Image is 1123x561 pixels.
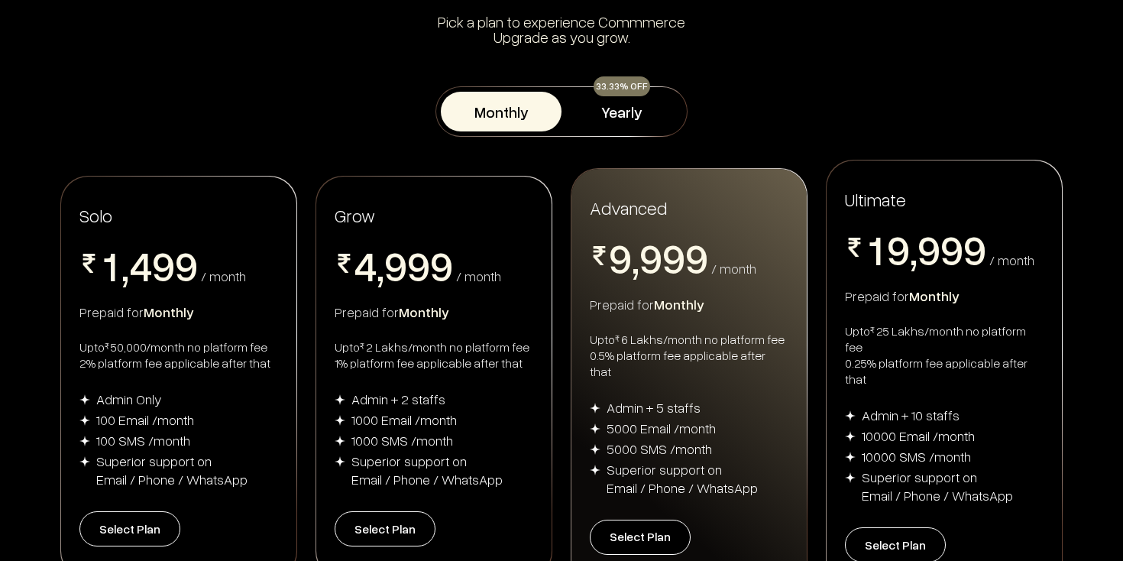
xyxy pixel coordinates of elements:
img: pricing-rupee [335,254,354,273]
div: 33.33% OFF [594,76,650,96]
span: 9 [609,237,632,278]
div: Admin + 2 staffs [351,390,445,408]
span: Grow [335,204,375,226]
div: Upto 25 Lakhs/month no platform fee 0.25% platform fee applicable after that [845,323,1044,388]
span: Monthly [144,303,194,320]
img: pricing-rupee [79,254,99,273]
img: img [79,415,90,426]
div: Upto 2 Lakhs/month no platform fee 1% platform fee applicable after that [335,339,533,371]
span: 9 [430,245,453,286]
span: 9 [639,237,662,278]
div: Upto 50,000/month no platform fee 2% platform fee applicable after that [79,339,278,371]
span: 9 [963,229,986,270]
div: Prepaid for [845,287,1044,305]
div: Prepaid for [335,303,533,321]
div: Prepaid for [590,295,788,313]
div: Upto 6 Lakhs/month no platform fee 0.5% platform fee applicable after that [590,332,788,380]
img: img [590,423,600,434]
div: / month [711,261,756,275]
span: 9 [407,245,430,286]
div: Pick a plan to experience Commmerce Upgrade as you grow. [66,14,1057,44]
button: Monthly [441,92,561,131]
div: Superior support on Email / Phone / WhatsApp [96,452,248,488]
div: 1000 SMS /month [351,431,453,449]
span: , [910,229,917,274]
button: Select Plan [590,520,691,555]
span: Monthly [909,287,960,304]
span: 5 [129,286,152,327]
span: Monthly [399,303,449,320]
img: img [79,394,90,405]
span: Monthly [654,296,704,313]
sup: ₹ [615,332,620,344]
button: Select Plan [335,511,435,546]
span: 9 [384,245,407,286]
img: pricing-rupee [590,246,609,265]
img: img [335,456,345,467]
div: Prepaid for [79,303,278,321]
img: img [590,403,600,413]
sup: ₹ [870,324,875,336]
div: Admin + 10 staffs [862,406,960,424]
img: img [335,436,345,446]
span: 1 [99,245,121,286]
span: 9 [940,229,963,270]
div: / month [456,269,501,283]
span: Solo [79,204,112,226]
span: 9 [662,237,685,278]
span: 4 [129,245,152,286]
span: 2 [864,270,887,311]
div: / month [989,253,1034,267]
div: 10000 SMS /month [862,447,971,465]
div: Superior support on Email / Phone / WhatsApp [351,452,503,488]
img: img [79,436,90,446]
span: 2 [99,286,121,327]
span: 1 [864,229,887,270]
span: , [632,237,639,283]
button: Yearly [561,92,682,131]
span: 9 [917,229,940,270]
div: 5000 SMS /month [607,439,712,458]
img: img [845,431,856,442]
span: 9 [887,229,910,270]
img: img [335,415,345,426]
span: 5 [354,286,377,327]
div: Superior support on Email / Phone / WhatsApp [607,460,758,497]
div: Admin Only [96,390,162,408]
img: img [845,472,856,483]
span: 9 [685,237,708,278]
img: img [590,444,600,455]
div: 100 Email /month [96,410,194,429]
img: img [79,456,90,467]
span: 9 [152,245,175,286]
div: Superior support on Email / Phone / WhatsApp [862,468,1013,504]
span: 4 [354,245,377,286]
span: , [121,245,129,290]
div: / month [201,269,246,283]
span: Advanced [590,196,667,219]
sup: ₹ [360,340,364,352]
img: pricing-rupee [845,238,864,257]
div: 100 SMS /month [96,431,190,449]
button: Select Plan [79,511,180,546]
img: img [845,452,856,462]
img: img [590,465,600,475]
div: 10000 Email /month [862,426,975,445]
sup: ₹ [105,340,109,352]
div: Admin + 5 staffs [607,398,701,417]
div: 1000 Email /month [351,410,457,429]
span: 9 [175,245,198,286]
span: Ultimate [845,187,906,211]
img: img [335,394,345,405]
div: 5000 Email /month [607,419,716,437]
img: img [845,410,856,421]
span: , [377,245,384,290]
